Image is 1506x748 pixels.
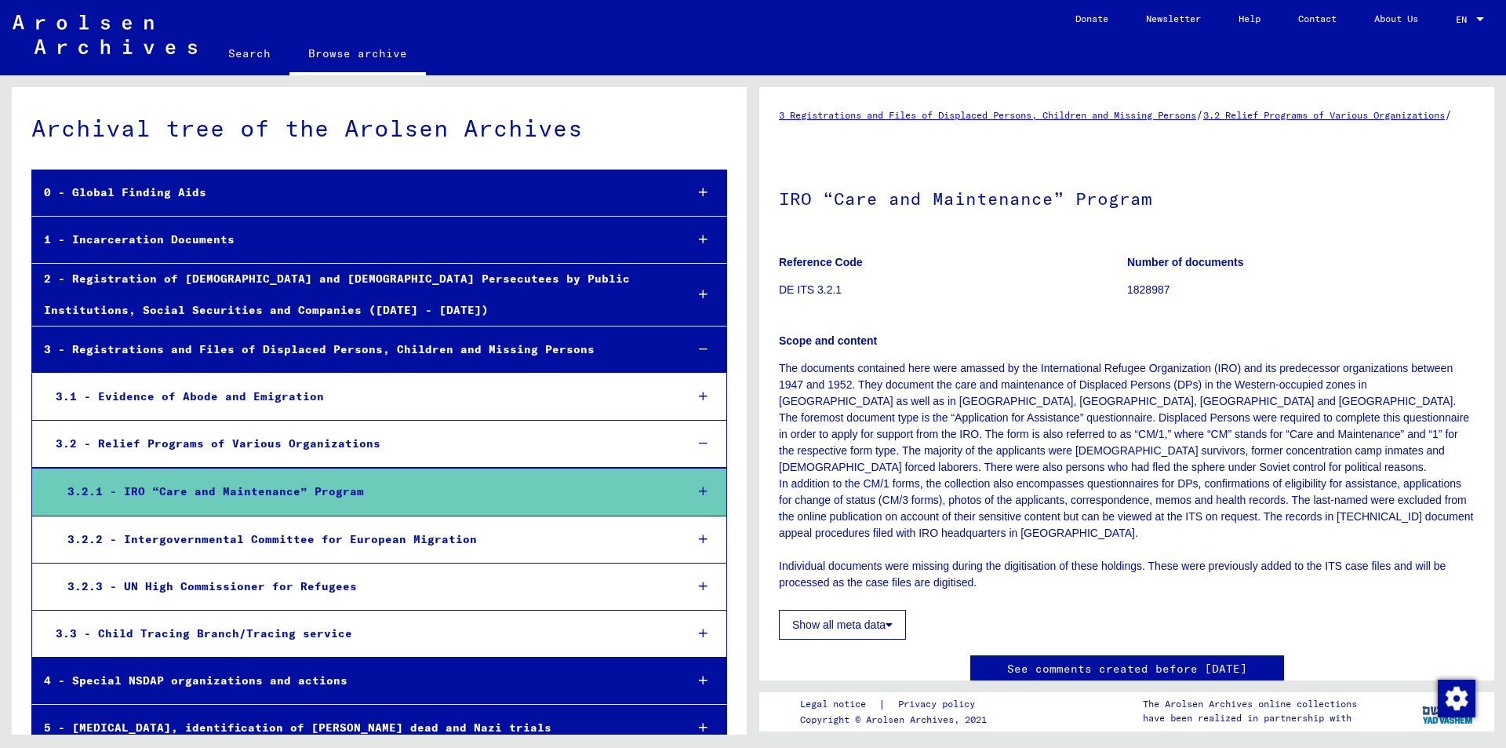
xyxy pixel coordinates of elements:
div: Change consent [1437,679,1475,717]
span: EN [1456,14,1473,25]
div: 3.1 - Evidence of Abode and Emigration [44,381,673,412]
p: DE ITS 3.2.1 [779,282,1126,298]
div: 3.2.2 - Intergovernmental Committee for European Migration [56,524,673,555]
div: 3.2.1 - IRO “Care and Maintenance” Program [56,476,673,507]
a: See comments created before [DATE] [1007,661,1247,677]
p: have been realized in partnership with [1143,711,1357,725]
button: Show all meta data [779,610,906,640]
b: Reference Code [779,256,863,268]
a: Privacy policy [886,696,994,713]
a: 3 Registrations and Files of Displaced Persons, Children and Missing Persons [779,109,1196,121]
h1: IRO “Care and Maintenance” Program [779,162,1475,232]
p: The documents contained here were amassed by the International Refugee Organization (IRO) and its... [779,360,1475,591]
div: | [800,696,994,713]
p: 1828987 [1127,282,1475,298]
span: / [1445,108,1452,122]
div: 1 - Incarceration Documents [32,224,673,255]
img: Arolsen_neg.svg [13,15,197,54]
div: 3 - Registrations and Files of Displaced Persons, Children and Missing Persons [32,334,673,365]
div: 2 - Registration of [DEMOGRAPHIC_DATA] and [DEMOGRAPHIC_DATA] Persecutees by Public Institutions,... [32,264,673,325]
span: / [1196,108,1203,122]
a: Search [209,35,289,72]
div: 3.2 - Relief Programs of Various Organizations [44,429,673,459]
a: Browse archive [289,35,426,75]
div: 0 - Global Finding Aids [32,177,673,208]
p: Copyright © Arolsen Archives, 2021 [800,713,994,727]
b: Scope and content [779,334,877,347]
a: Legal notice [800,696,878,713]
img: Change consent [1438,680,1475,717]
div: Archival tree of the Arolsen Archives [31,111,727,146]
div: 3.3 - Child Tracing Branch/Tracing service [44,618,673,649]
div: 3.2.3 - UN High Commissioner for Refugees [56,571,673,602]
div: 4 - Special NSDAP organizations and actions [32,666,673,696]
b: Number of documents [1127,256,1244,268]
img: yv_logo.png [1419,691,1478,731]
div: 5 - [MEDICAL_DATA], identification of [PERSON_NAME] dead and Nazi trials [32,713,673,743]
p: The Arolsen Archives online collections [1143,697,1357,711]
a: 3.2 Relief Programs of Various Organizations [1203,109,1445,121]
